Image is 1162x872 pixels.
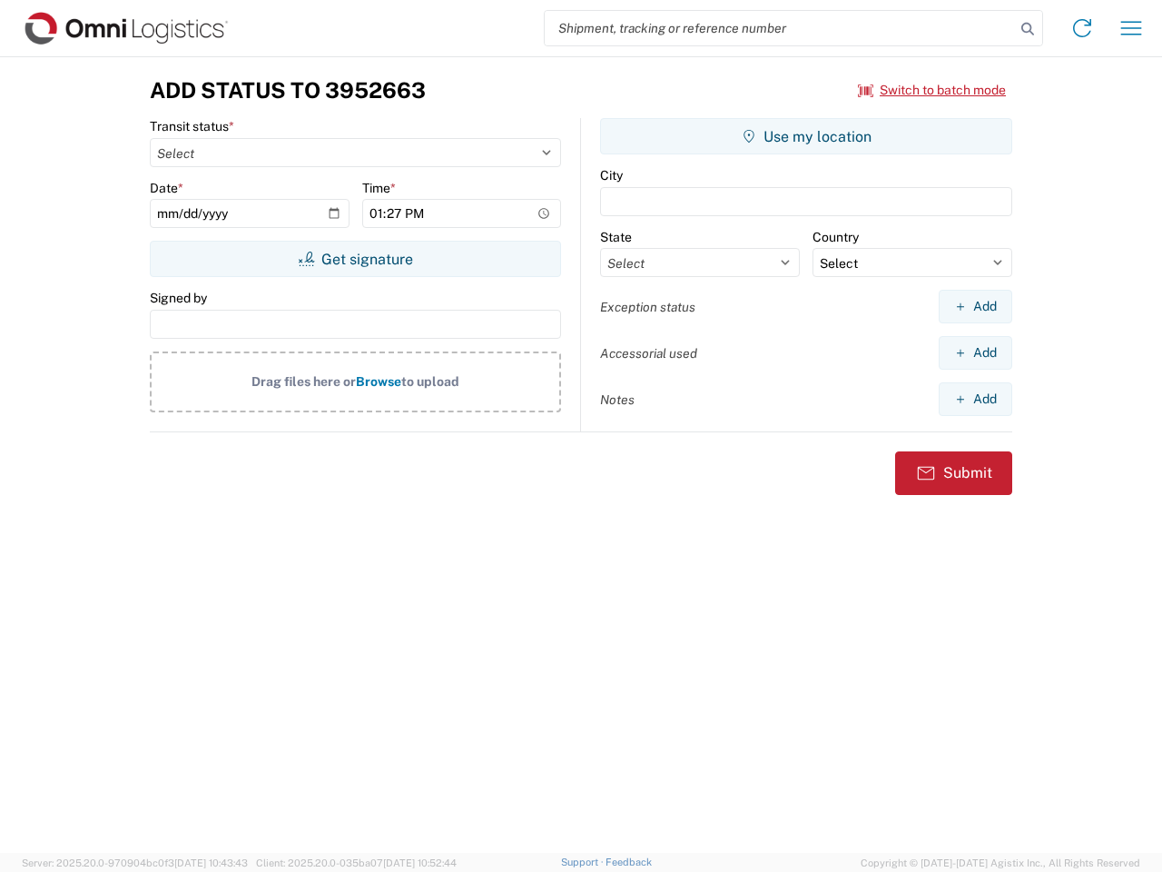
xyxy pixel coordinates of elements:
[858,75,1006,105] button: Switch to batch mode
[150,77,426,104] h3: Add Status to 3952663
[600,229,632,245] label: State
[939,382,1012,416] button: Add
[22,857,248,868] span: Server: 2025.20.0-970904bc0f3
[600,299,695,315] label: Exception status
[150,180,183,196] label: Date
[939,336,1012,370] button: Add
[939,290,1012,323] button: Add
[256,857,457,868] span: Client: 2025.20.0-035ba07
[150,290,207,306] label: Signed by
[383,857,457,868] span: [DATE] 10:52:44
[600,391,635,408] label: Notes
[401,374,459,389] span: to upload
[812,229,859,245] label: Country
[600,345,697,362] label: Accessorial used
[606,857,652,867] a: Feedback
[561,857,606,867] a: Support
[600,167,623,183] label: City
[150,241,561,277] button: Get signature
[174,857,248,868] span: [DATE] 10:43:43
[600,118,1012,154] button: Use my location
[251,374,356,389] span: Drag files here or
[356,374,401,389] span: Browse
[150,118,234,134] label: Transit status
[545,11,1015,45] input: Shipment, tracking or reference number
[895,451,1012,495] button: Submit
[362,180,396,196] label: Time
[861,855,1140,871] span: Copyright © [DATE]-[DATE] Agistix Inc., All Rights Reserved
